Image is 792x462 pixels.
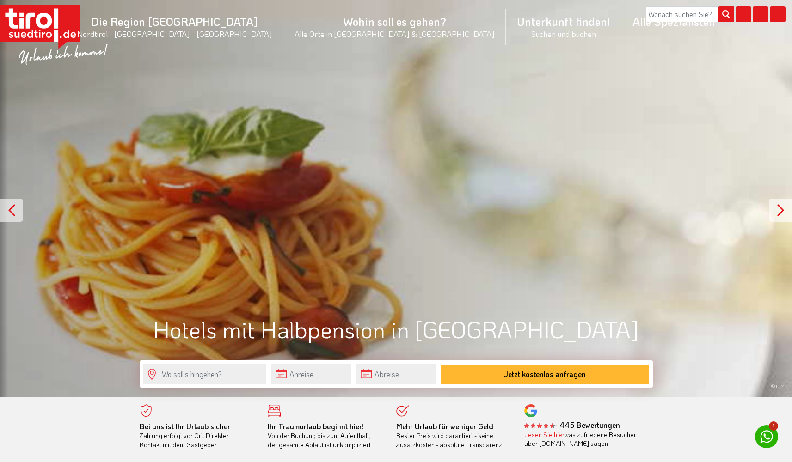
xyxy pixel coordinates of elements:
[524,430,639,448] div: was zufriedene Besucher über [DOMAIN_NAME] sagen
[646,6,734,22] input: Wonach suchen Sie?
[524,420,620,430] b: - 445 Bewertungen
[268,422,382,450] div: Von der Buchung bis zum Aufenthalt, der gesamte Ablauf ist unkompliziert
[753,6,768,22] i: Fotogalerie
[356,364,436,384] input: Abreise
[77,29,272,39] small: Nordtirol - [GEOGRAPHIC_DATA] - [GEOGRAPHIC_DATA]
[517,29,610,39] small: Suchen und buchen
[441,365,649,384] button: Jetzt kostenlos anfragen
[506,4,621,49] a: Unterkunft finden!Suchen und buchen
[140,316,653,342] h1: Hotels mit Halbpension in [GEOGRAPHIC_DATA]
[268,421,364,431] b: Ihr Traumurlaub beginnt hier!
[283,4,506,49] a: Wohin soll es gehen?Alle Orte in [GEOGRAPHIC_DATA] & [GEOGRAPHIC_DATA]
[770,6,786,22] i: Kontakt
[271,364,351,384] input: Anreise
[66,4,283,49] a: Die Region [GEOGRAPHIC_DATA]Nordtirol - [GEOGRAPHIC_DATA] - [GEOGRAPHIC_DATA]
[295,29,495,39] small: Alle Orte in [GEOGRAPHIC_DATA] & [GEOGRAPHIC_DATA]
[769,421,778,431] span: 1
[396,422,511,450] div: Bester Preis wird garantiert - keine Zusatzkosten - absolute Transparenz
[621,4,726,39] a: Alle Spezialisten
[736,6,751,22] i: Karte öffnen
[140,422,254,450] div: Zahlung erfolgt vor Ort. Direkter Kontakt mit dem Gastgeber
[524,430,565,439] a: Lesen Sie hier
[396,421,493,431] b: Mehr Urlaub für weniger Geld
[140,421,230,431] b: Bei uns ist Ihr Urlaub sicher
[143,364,266,384] input: Wo soll's hingehen?
[755,425,778,448] a: 1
